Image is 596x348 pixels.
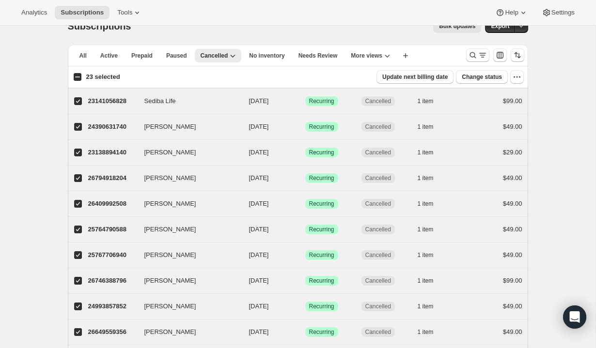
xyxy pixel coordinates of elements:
button: [PERSON_NAME] [139,119,235,135]
button: 1 item [418,274,444,287]
span: $49.00 [503,303,522,310]
div: Open Intercom Messenger [563,305,586,329]
span: [DATE] [249,97,269,105]
span: [PERSON_NAME] [144,148,196,157]
p: 24390631740 [88,122,137,132]
button: Create new view [398,49,413,62]
div: 26794918204[PERSON_NAME][DATE]SuccessRecurringCancelled1 item$49.00 [88,171,522,185]
span: Recurring [309,303,334,310]
button: 1 item [418,120,444,134]
button: [PERSON_NAME] [139,196,235,212]
span: Paused [166,52,187,60]
button: Tools [111,6,148,19]
button: Subscriptions [55,6,110,19]
span: Recurring [309,123,334,131]
div: 25764790588[PERSON_NAME][DATE]SuccessRecurringCancelled1 item$49.00 [88,223,522,236]
span: 1 item [418,97,434,105]
p: 23141056828 [88,96,137,106]
p: 26409992508 [88,199,137,209]
span: $49.00 [503,251,522,258]
span: $29.00 [503,149,522,156]
span: $49.00 [503,328,522,335]
span: [DATE] [249,277,269,284]
button: Help [489,6,533,19]
span: Cancelled [365,123,391,131]
button: Update next billing date [376,70,454,84]
span: Subscriptions [61,9,104,16]
span: [DATE] [249,200,269,207]
span: 1 item [418,123,434,131]
span: Active [100,52,118,60]
span: 1 item [418,328,434,336]
span: 1 item [418,174,434,182]
span: $49.00 [503,123,522,130]
p: 24993857852 [88,302,137,311]
button: 1 item [418,300,444,313]
span: [DATE] [249,149,269,156]
button: [PERSON_NAME] [139,145,235,160]
button: 1 item [418,171,444,185]
div: 23138894140[PERSON_NAME][DATE]SuccessRecurringCancelled1 item$29.00 [88,146,522,159]
span: $49.00 [503,174,522,182]
span: [DATE] [249,303,269,310]
button: [PERSON_NAME] [139,324,235,340]
p: 23 selected [86,72,120,82]
span: Tools [117,9,132,16]
div: 24390631740[PERSON_NAME][DATE]SuccessRecurringCancelled1 item$49.00 [88,120,522,134]
span: Cancelled [365,174,391,182]
p: 26794918204 [88,173,137,183]
button: Customize table column order and visibility [493,48,507,62]
p: 26649559356 [88,327,137,337]
span: Cancelled [365,97,391,105]
div: 26409992508[PERSON_NAME][DATE]SuccessRecurringCancelled1 item$49.00 [88,197,522,211]
span: [PERSON_NAME] [144,276,196,286]
button: More views [345,49,396,62]
button: 1 item [418,146,444,159]
button: 1 item [418,325,444,339]
span: [DATE] [249,251,269,258]
span: $49.00 [503,200,522,207]
p: 23138894140 [88,148,137,157]
button: 1 item [418,94,444,108]
span: Settings [551,9,575,16]
button: Export [485,19,515,33]
button: Settings [536,6,580,19]
p: 26746388796 [88,276,137,286]
span: [DATE] [249,174,269,182]
button: [PERSON_NAME] [139,299,235,314]
span: [PERSON_NAME] [144,250,196,260]
span: Update next billing date [382,73,448,81]
span: $99.00 [503,277,522,284]
button: 1 item [418,223,444,236]
span: $99.00 [503,97,522,105]
span: Recurring [309,174,334,182]
button: Change status [456,70,508,84]
span: Recurring [309,251,334,259]
span: Change status [462,73,502,81]
span: Cancelled [365,277,391,285]
span: Bulk updates [439,22,475,30]
div: 25767706940[PERSON_NAME][DATE]SuccessRecurringCancelled1 item$49.00 [88,248,522,262]
button: [PERSON_NAME] [139,273,235,288]
span: Cancelled [365,200,391,208]
span: [PERSON_NAME] [144,225,196,234]
div: 26746388796[PERSON_NAME][DATE]SuccessRecurringCancelled1 item$99.00 [88,274,522,287]
span: Export [491,22,509,30]
div: 26649559356[PERSON_NAME][DATE]SuccessRecurringCancelled1 item$49.00 [88,325,522,339]
span: [DATE] [249,328,269,335]
span: Recurring [309,97,334,105]
div: 24993857852[PERSON_NAME][DATE]SuccessRecurringCancelled1 item$49.00 [88,300,522,313]
span: Recurring [309,226,334,233]
span: 1 item [418,149,434,156]
span: Needs Review [298,52,338,60]
span: All [79,52,87,60]
span: 1 item [418,200,434,208]
span: Cancelled [201,52,228,60]
span: Cancelled [365,251,391,259]
button: Search and filter results [466,48,489,62]
p: 25767706940 [88,250,137,260]
span: 1 item [418,303,434,310]
button: 1 item [418,248,444,262]
span: Sediba Life [144,96,176,106]
span: [DATE] [249,123,269,130]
